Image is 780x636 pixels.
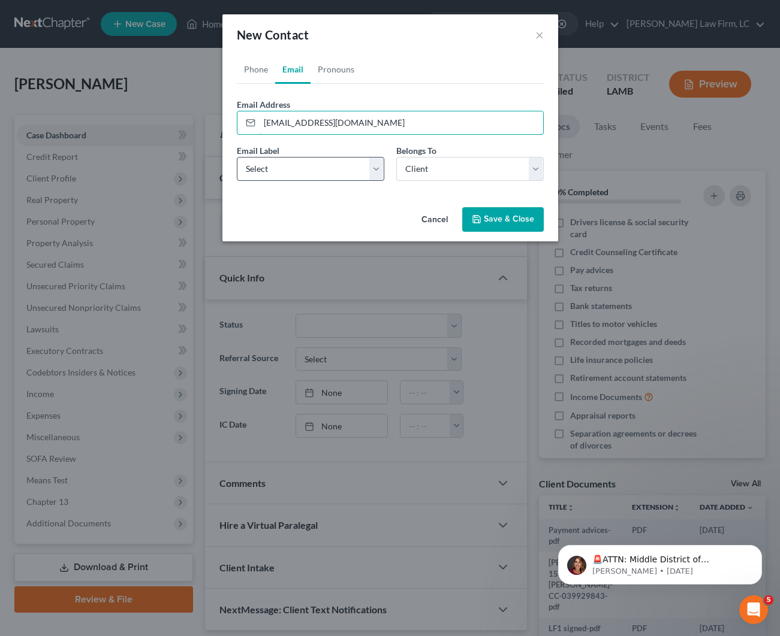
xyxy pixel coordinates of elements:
[237,98,290,111] label: Email Address
[396,146,436,156] span: Belongs To
[764,595,773,605] span: 5
[275,55,311,84] a: Email
[237,28,309,42] span: New Contact
[540,520,780,604] iframe: Intercom notifications message
[535,28,544,42] button: ×
[311,55,362,84] a: Pronouns
[237,55,275,84] a: Phone
[739,595,768,624] iframe: Intercom live chat
[412,208,457,232] button: Cancel
[462,207,544,232] button: Save & Close
[260,111,543,134] input: Email Address
[237,144,279,157] label: Email Label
